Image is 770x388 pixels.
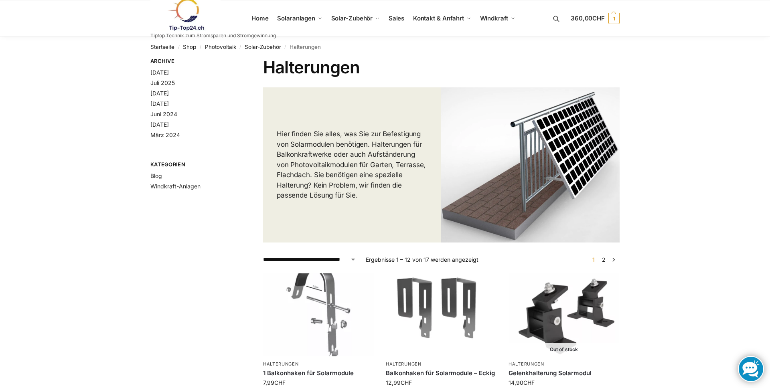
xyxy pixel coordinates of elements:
[386,273,496,356] img: Balkonhaken für Solarmodule - Eckig
[263,255,356,264] select: Shop-Reihenfolge
[385,0,407,36] a: Sales
[150,36,620,57] nav: Breadcrumb
[150,57,230,65] span: Archive
[588,255,620,264] nav: Produkt-Seitennummerierung
[509,361,544,367] a: Halterungen
[600,256,608,263] a: Seite 2
[150,79,175,86] a: Juli 2025
[590,256,597,263] span: Seite 1
[366,255,478,264] p: Ergebnisse 1 – 12 von 17 werden angezeigt
[263,273,374,356] img: Balkonhaken für runde Handläufe
[571,6,620,30] a: 360,00CHF 1
[274,379,286,386] span: CHF
[401,379,412,386] span: CHF
[476,0,519,36] a: Windkraft
[174,44,183,51] span: /
[150,90,169,97] a: [DATE]
[277,129,428,201] p: Hier finden Sie alles, was Sie zur Befestigung von Solarmodulen benötigen. Halterungen für Balkon...
[263,361,299,367] a: Halterungen
[592,14,605,22] span: CHF
[150,161,230,169] span: Kategorien
[331,14,373,22] span: Solar-Zubehör
[205,44,236,50] a: Photovoltaik
[263,369,374,377] a: 1 Balkonhaken für Solarmodule
[236,44,245,51] span: /
[328,0,383,36] a: Solar-Zubehör
[196,44,205,51] span: /
[480,14,508,22] span: Windkraft
[409,0,474,36] a: Kontakt & Anfahrt
[150,172,162,179] a: Blog
[386,379,412,386] bdi: 12,99
[263,379,286,386] bdi: 7,99
[150,44,174,50] a: Startseite
[150,111,177,117] a: Juni 2024
[281,44,290,51] span: /
[150,131,180,138] a: März 2024
[571,14,605,22] span: 360,00
[608,13,620,24] span: 1
[263,57,620,77] h1: Halterungen
[150,121,169,128] a: [DATE]
[509,273,619,356] img: Gelenkhalterung Solarmodul
[386,361,421,367] a: Halterungen
[523,379,535,386] span: CHF
[509,273,619,356] a: Out of stock Gelenkhalterung Solarmodul
[389,14,405,22] span: Sales
[150,183,201,190] a: Windkraft-Anlagen
[150,100,169,107] a: [DATE]
[509,369,619,377] a: Gelenkhalterung Solarmodul
[277,14,315,22] span: Solaranlagen
[274,0,326,36] a: Solaranlagen
[183,44,196,50] a: Shop
[150,69,169,76] a: [DATE]
[386,369,496,377] a: Balkonhaken für Solarmodule – Eckig
[509,379,535,386] bdi: 14,90
[245,44,281,50] a: Solar-Zubehör
[441,87,620,243] img: Halterungen
[230,58,235,67] button: Close filters
[413,14,464,22] span: Kontakt & Anfahrt
[611,255,617,264] a: →
[150,33,276,38] p: Tiptop Technik zum Stromsparen und Stromgewinnung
